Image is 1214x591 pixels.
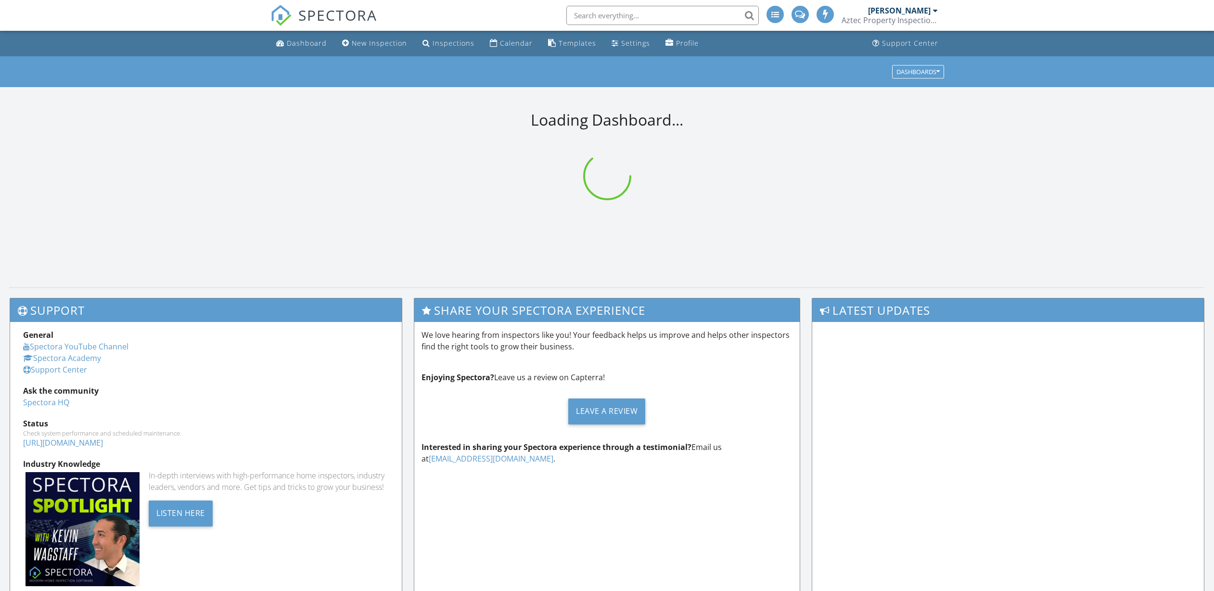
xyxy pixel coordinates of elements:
[26,472,140,586] img: Spectoraspolightmain
[842,15,938,25] div: Aztec Property Inspections
[422,372,793,383] p: Leave us a review on Capterra!
[272,35,331,52] a: Dashboard
[23,330,53,340] strong: General
[149,507,213,518] a: Listen Here
[559,39,596,48] div: Templates
[23,397,69,408] a: Spectora HQ
[868,6,931,15] div: [PERSON_NAME]
[422,441,793,464] p: Email us at .
[270,13,377,33] a: SPECTORA
[23,341,128,352] a: Spectora YouTube Channel
[882,39,938,48] div: Support Center
[414,298,800,322] h3: Share Your Spectora Experience
[422,329,793,352] p: We love hearing from inspectors like you! Your feedback helps us improve and helps other inspecto...
[10,298,402,322] h3: Support
[422,372,494,383] strong: Enjoying Spectora?
[500,39,533,48] div: Calendar
[433,39,474,48] div: Inspections
[544,35,600,52] a: Templates
[422,391,793,432] a: Leave a Review
[676,39,699,48] div: Profile
[149,470,388,493] div: In-depth interviews with high-performance home inspectors, industry leaders, vendors and more. Ge...
[662,35,703,52] a: Profile
[23,458,389,470] div: Industry Knowledge
[298,5,377,25] span: SPECTORA
[287,39,327,48] div: Dashboard
[23,353,101,363] a: Spectora Academy
[566,6,759,25] input: Search everything...
[621,39,650,48] div: Settings
[352,39,407,48] div: New Inspection
[422,442,691,452] strong: Interested in sharing your Spectora experience through a testimonial?
[23,418,389,429] div: Status
[568,398,645,424] div: Leave a Review
[23,385,389,397] div: Ask the community
[419,35,478,52] a: Inspections
[23,364,87,375] a: Support Center
[149,501,213,527] div: Listen Here
[486,35,537,52] a: Calendar
[608,35,654,52] a: Settings
[23,437,103,448] a: [URL][DOMAIN_NAME]
[270,5,292,26] img: The Best Home Inspection Software - Spectora
[429,453,553,464] a: [EMAIL_ADDRESS][DOMAIN_NAME]
[338,35,411,52] a: New Inspection
[892,65,944,78] button: Dashboards
[812,298,1204,322] h3: Latest Updates
[896,68,940,75] div: Dashboards
[869,35,942,52] a: Support Center
[23,429,389,437] div: Check system performance and scheduled maintenance.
